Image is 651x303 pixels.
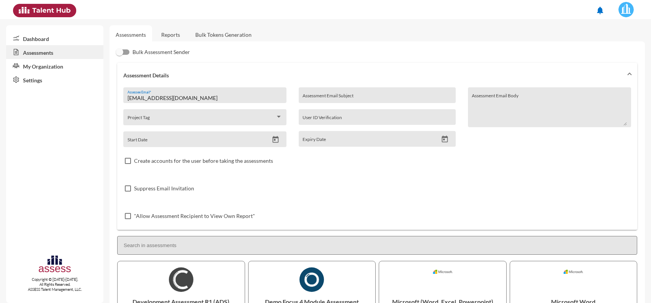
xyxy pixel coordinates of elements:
[6,59,103,73] a: My Organization
[6,31,103,45] a: Dashboard
[117,63,637,87] mat-expansion-panel-header: Assessment Details
[134,211,255,221] span: "Allow Assessment Recipient to View Own Report"
[123,72,622,79] mat-panel-title: Assessment Details
[117,87,637,230] div: Assessment Details
[38,254,72,275] img: assesscompany-logo.png
[116,31,146,38] a: Assessments
[117,236,637,255] input: Search in assessments
[6,277,103,292] p: Copyright © [DATE]-[DATE]. All Rights Reserved. ASSESS Talent Management, LLC.
[269,136,282,144] button: Open calendar
[134,156,273,165] span: Create accounts for the user before taking the assessments
[134,184,194,193] span: Suppress Email Invitation
[128,95,283,101] input: Assessee Email
[595,6,605,15] mat-icon: notifications
[438,135,451,143] button: Open calendar
[6,73,103,87] a: Settings
[132,47,190,57] span: Bulk Assessment Sender
[189,25,258,44] a: Bulk Tokens Generation
[6,45,103,59] a: Assessments
[155,25,186,44] a: Reports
